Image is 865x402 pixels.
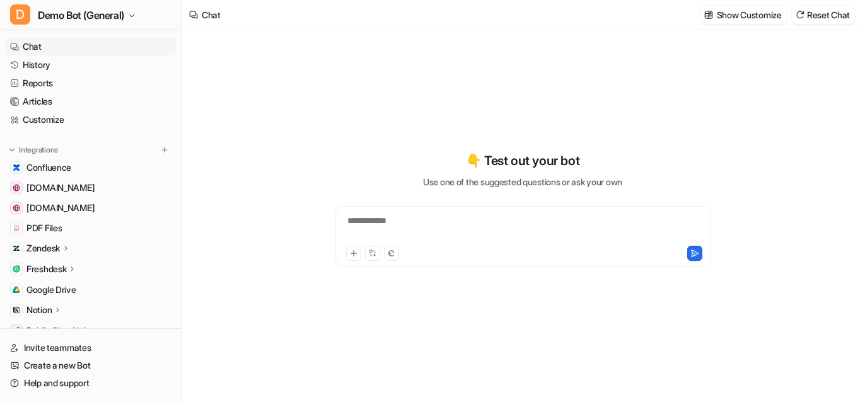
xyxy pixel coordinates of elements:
a: Reports [5,74,176,92]
img: www.airbnb.com [13,204,20,212]
img: www.atlassian.com [13,184,20,192]
p: Zendesk [26,242,60,255]
img: PDF Files [13,224,20,232]
p: Notion [26,304,52,316]
img: Zendesk [13,244,20,252]
a: Articles [5,93,176,110]
img: menu_add.svg [160,146,169,154]
img: expand menu [8,146,16,154]
p: Integrations [19,145,58,155]
span: Demo Bot (General) [38,6,124,24]
img: Google Drive [13,286,20,294]
span: PDF Files [26,222,62,234]
img: customize [704,10,713,20]
p: Freshdesk [26,263,66,275]
a: ConfluenceConfluence [5,159,176,176]
button: Integrations [5,144,62,156]
img: Freshdesk [13,265,20,273]
a: www.airbnb.com[DOMAIN_NAME] [5,199,176,217]
span: [DOMAIN_NAME] [26,202,95,214]
span: D [10,4,30,25]
a: www.atlassian.com[DOMAIN_NAME] [5,179,176,197]
a: Create a new Bot [5,357,176,374]
button: Reset Chat [792,6,855,24]
a: Customize [5,111,176,129]
img: Public Chat Link [13,327,20,335]
button: Show Customize [700,6,787,24]
span: Confluence [26,161,71,174]
a: Chat [5,38,176,55]
p: Show Customize [717,8,782,21]
img: Notion [13,306,20,314]
p: Public Chat Link [26,324,88,337]
p: 👇 Test out your bot [466,151,579,170]
img: Confluence [13,164,20,171]
a: PDF FilesPDF Files [5,219,176,237]
span: Google Drive [26,284,76,296]
a: History [5,56,176,74]
img: reset [796,10,804,20]
div: Chat [202,8,221,21]
p: Use one of the suggested questions or ask your own [423,175,622,188]
a: Google DriveGoogle Drive [5,281,176,299]
a: Help and support [5,374,176,392]
span: [DOMAIN_NAME] [26,181,95,194]
a: Invite teammates [5,339,176,357]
